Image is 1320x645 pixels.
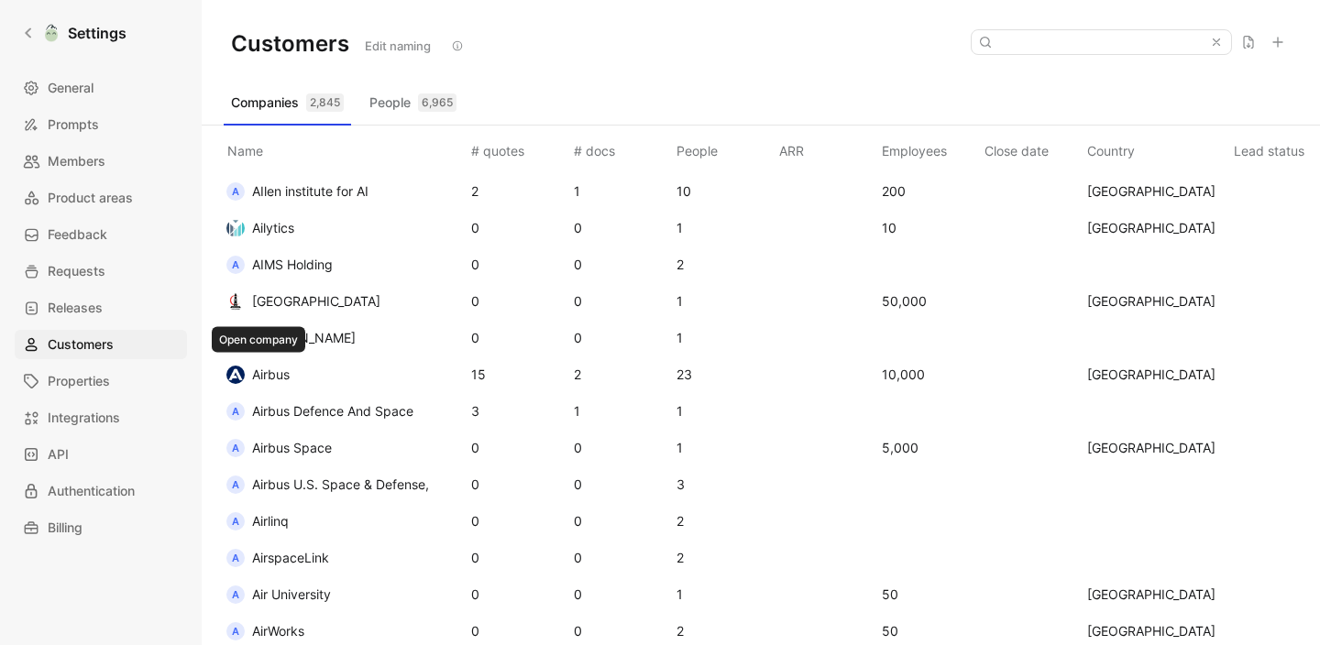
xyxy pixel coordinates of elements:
[570,540,673,576] td: 0
[226,292,245,311] img: logo
[570,246,673,283] td: 0
[570,283,673,320] td: 0
[878,430,981,466] td: 5,000
[1083,430,1230,466] td: [GEOGRAPHIC_DATA]
[220,507,295,536] button: AAirlinq
[48,333,114,355] span: Customers
[212,327,305,353] div: Open company
[467,210,570,246] td: 0
[467,393,570,430] td: 3
[673,320,775,356] td: 1
[673,356,775,393] td: 23
[15,513,187,542] a: Billing
[220,580,337,609] button: AAir University
[226,476,245,494] div: A
[48,407,120,429] span: Integrations
[226,549,245,567] div: A
[226,622,245,640] div: A
[467,173,570,210] td: 2
[226,439,245,457] div: A
[673,210,775,246] td: 1
[15,330,187,359] a: Customers
[15,366,187,396] a: Properties
[226,366,245,384] img: logo
[48,260,105,282] span: Requests
[48,297,103,319] span: Releases
[1083,210,1230,246] td: [GEOGRAPHIC_DATA]
[467,246,570,283] td: 0
[224,88,351,117] button: Companies
[673,173,775,210] td: 10
[252,403,413,419] span: Airbus Defence And Space
[673,503,775,540] td: 2
[15,257,187,286] a: Requests
[252,366,290,382] span: Airbus
[673,393,775,430] td: 1
[231,30,349,57] h1: Customers
[48,370,110,392] span: Properties
[48,150,105,172] span: Members
[1083,173,1230,210] td: [GEOGRAPHIC_DATA]
[220,287,387,316] button: logo[GEOGRAPHIC_DATA]
[306,93,344,112] div: 2,845
[252,293,380,309] span: [GEOGRAPHIC_DATA]
[878,126,981,169] th: Employees
[673,126,775,169] th: People
[15,15,134,51] a: Settings
[252,183,368,199] span: AIlen institute for AI
[981,126,1083,169] th: Close date
[1083,126,1230,169] th: Country
[220,323,362,353] button: a[DOMAIN_NAME]
[48,224,107,246] span: Feedback
[48,517,82,539] span: Billing
[252,513,289,529] span: Airlinq
[775,126,878,169] th: ARR
[467,503,570,540] td: 0
[570,503,673,540] td: 0
[252,257,333,272] span: AIMS Holding
[570,126,673,169] th: # docs
[220,360,296,389] button: logoAirbus
[673,430,775,466] td: 1
[252,623,304,639] span: AirWorks
[252,586,331,602] span: Air University
[570,356,673,393] td: 2
[467,320,570,356] td: 0
[570,430,673,466] td: 0
[878,283,981,320] td: 50,000
[467,540,570,576] td: 0
[467,576,570,613] td: 0
[673,466,775,503] td: 3
[226,402,245,421] div: A
[15,440,187,469] a: API
[252,476,429,492] span: Airbus U.S. Space & Defense,
[418,93,456,112] div: 6,965
[226,219,245,237] img: logo
[673,540,775,576] td: 2
[15,110,187,139] a: Prompts
[15,403,187,432] a: Integrations
[48,114,99,136] span: Prompts
[467,356,570,393] td: 15
[1083,576,1230,613] td: [GEOGRAPHIC_DATA]
[226,182,245,201] div: A
[673,283,775,320] td: 1
[15,147,187,176] a: Members
[1083,283,1230,320] td: [GEOGRAPHIC_DATA]
[220,543,335,573] button: AAirspaceLink
[68,22,126,44] h1: Settings
[252,550,329,565] span: AirspaceLink
[1083,356,1230,393] td: [GEOGRAPHIC_DATA]
[15,476,187,506] a: Authentication
[220,213,301,243] button: logoAilytics
[467,126,570,169] th: # quotes
[48,443,69,465] span: API
[226,256,245,274] div: A
[570,320,673,356] td: 0
[570,210,673,246] td: 0
[48,77,93,99] span: General
[15,73,187,103] a: General
[878,356,981,393] td: 10,000
[467,430,570,466] td: 0
[467,466,570,503] td: 0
